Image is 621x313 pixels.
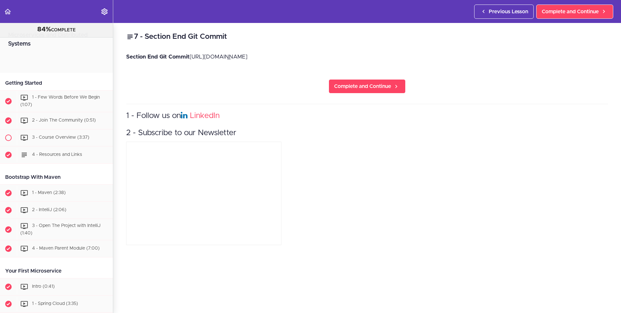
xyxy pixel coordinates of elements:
[126,128,608,138] h3: 2 - Subscribe to our Newsletter
[32,152,82,157] span: 4 - Resources and Links
[126,111,608,121] h3: 1 - Follow us on
[126,52,608,62] p: [URL][DOMAIN_NAME]
[101,8,108,16] svg: Settings Menu
[20,95,100,107] span: 1 - Few Words Before We Begin (1:07)
[37,26,51,33] span: 84%
[4,8,12,16] svg: Back to course curriculum
[190,112,220,120] a: LinkedIn
[536,5,613,19] a: Complete and Continue
[329,79,406,93] a: Complete and Continue
[32,246,100,251] span: 4 - Maven Parent Module (7:00)
[20,223,101,235] span: 3 - Open The Project with IntelliJ (1:40)
[474,5,534,19] a: Previous Lesson
[8,26,105,34] div: COMPLETE
[32,208,66,212] span: 2 - IntelliJ (2:06)
[126,54,190,59] strong: Section End Git Commit
[126,31,608,42] h2: 7 - Section End Git Commit
[334,82,391,90] span: Complete and Continue
[489,8,528,16] span: Previous Lesson
[32,118,96,123] span: 2 - Join The Community (0:51)
[32,190,66,195] span: 1 - Maven (2:38)
[32,285,55,289] span: Intro (0:41)
[32,302,78,306] span: 1 - Spring Cloud (3:35)
[542,8,599,16] span: Complete and Continue
[32,135,89,140] span: 3 - Course Overview (3:37)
